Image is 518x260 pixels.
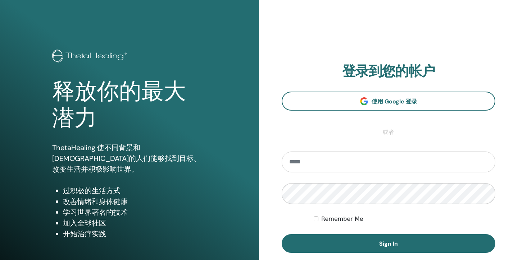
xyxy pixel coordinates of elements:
[52,142,207,175] p: ThetaHealing 使不同背景和[DEMOGRAPHIC_DATA]的人们能够找到目标、改变生活并积极影响世界。
[63,228,207,239] li: 开始治疗实践
[282,63,495,80] h2: 登录到您的帐户
[379,240,398,247] span: Sign In
[372,98,417,105] span: 使用 Google 登录
[321,215,363,223] label: Remember Me
[63,218,207,228] li: 加入全球社区
[314,215,495,223] div: Keep me authenticated indefinitely or until I manually logout
[63,207,207,218] li: 学习世界著名的技术
[282,234,495,253] button: Sign In
[52,78,207,132] h1: 释放你的最大潜力
[379,128,398,136] span: 或者
[63,185,207,196] li: 过积极的生活方式
[63,196,207,207] li: 改善情绪和身体健康
[282,92,495,111] a: 使用 Google 登录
